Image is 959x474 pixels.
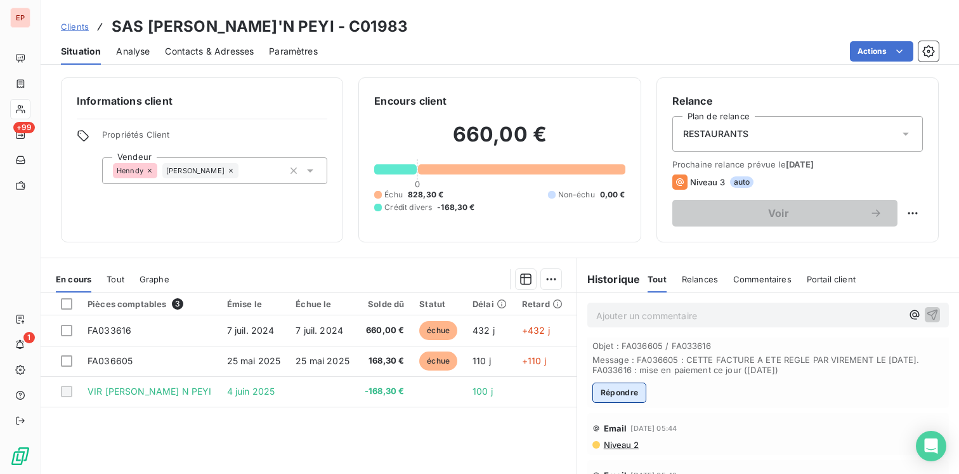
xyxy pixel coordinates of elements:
[296,299,349,309] div: Échue le
[23,332,35,343] span: 1
[408,189,443,201] span: 828,30 €
[419,352,457,371] span: échue
[10,8,30,28] div: EP
[437,202,474,213] span: -168,30 €
[419,321,457,340] span: échue
[786,159,814,169] span: [DATE]
[630,425,677,432] span: [DATE] 05:44
[238,165,249,176] input: Ajouter une valeur
[730,176,754,188] span: auto
[682,274,718,284] span: Relances
[88,386,212,397] span: VIR [PERSON_NAME] N PEYI
[365,385,404,398] span: -168,30 €
[558,189,595,201] span: Non-échu
[227,299,281,309] div: Émise le
[473,355,491,366] span: 110 j
[473,325,495,336] span: 432 j
[117,167,143,174] span: Henndy
[77,93,327,109] h6: Informations client
[296,325,343,336] span: 7 juil. 2024
[850,41,913,62] button: Actions
[683,128,749,140] span: RESTAURANTS
[374,122,625,160] h2: 660,00 €
[415,179,420,189] span: 0
[592,383,647,403] button: Répondre
[577,272,641,287] h6: Historique
[384,189,403,201] span: Échu
[140,274,169,284] span: Graphe
[672,200,897,227] button: Voir
[419,299,457,309] div: Statut
[672,159,923,169] span: Prochaine relance prévue le
[56,274,91,284] span: En cours
[672,93,923,109] h6: Relance
[10,446,30,466] img: Logo LeanPay
[648,274,667,284] span: Tout
[365,299,404,309] div: Solde dû
[592,341,944,351] span: Objet : FA036605 / FA033616
[166,167,225,174] span: [PERSON_NAME]
[296,355,349,366] span: 25 mai 2025
[61,20,89,33] a: Clients
[172,298,183,310] span: 3
[473,299,507,309] div: Délai
[600,189,625,201] span: 0,00 €
[165,45,254,58] span: Contacts & Adresses
[61,45,101,58] span: Situation
[690,177,725,187] span: Niveau 3
[102,129,327,147] span: Propriétés Client
[604,423,627,433] span: Email
[688,208,870,218] span: Voir
[107,274,124,284] span: Tout
[269,45,318,58] span: Paramètres
[227,355,281,366] span: 25 mai 2025
[13,122,35,133] span: +99
[116,45,150,58] span: Analyse
[88,325,131,336] span: FA033616
[227,325,275,336] span: 7 juil. 2024
[61,22,89,32] span: Clients
[603,440,639,450] span: Niveau 2
[384,202,432,213] span: Crédit divers
[365,355,404,367] span: 168,30 €
[522,355,546,366] span: +110 j
[522,299,563,309] div: Retard
[112,15,408,38] h3: SAS [PERSON_NAME]'N PEYI - C01983
[365,324,404,337] span: 660,00 €
[522,325,550,336] span: +432 j
[807,274,856,284] span: Portail client
[916,431,946,461] div: Open Intercom Messenger
[88,355,133,366] span: FA036605
[227,386,275,397] span: 4 juin 2025
[473,386,493,397] span: 100 j
[374,93,447,109] h6: Encours client
[88,298,212,310] div: Pièces comptables
[733,274,792,284] span: Commentaires
[592,355,944,375] span: Message : FA036605 : CETTE FACTURE A ETE REGLE PAR VIREMENT LE [DATE]. FA033616 : mise en paiemen...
